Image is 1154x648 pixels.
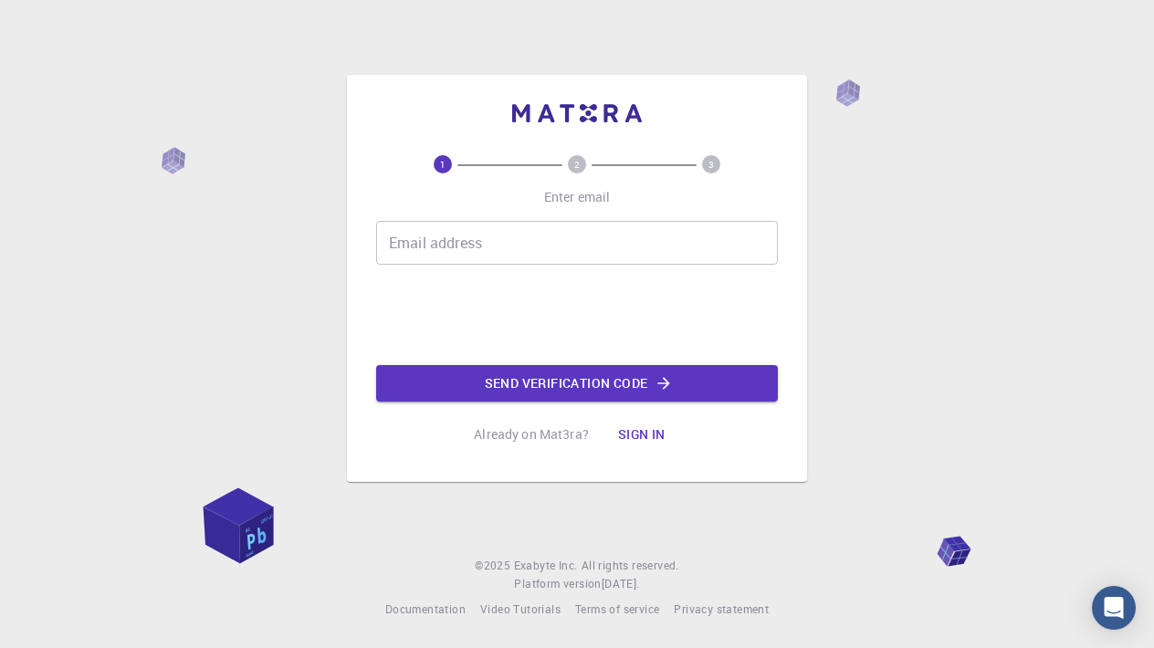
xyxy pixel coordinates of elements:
[514,575,601,593] span: Platform version
[514,558,578,572] span: Exabyte Inc.
[385,601,466,619] a: Documentation
[574,158,580,171] text: 2
[575,601,659,616] span: Terms of service
[385,601,466,616] span: Documentation
[480,601,561,619] a: Video Tutorials
[602,575,640,593] a: [DATE].
[438,279,716,350] iframe: reCAPTCHA
[674,601,769,616] span: Privacy statement
[582,557,679,575] span: All rights reserved.
[514,557,578,575] a: Exabyte Inc.
[602,576,640,591] span: [DATE] .
[376,365,778,402] button: Send verification code
[544,188,611,206] p: Enter email
[1092,586,1136,630] div: Open Intercom Messenger
[440,158,446,171] text: 1
[474,425,589,444] p: Already on Mat3ra?
[475,557,513,575] span: © 2025
[480,601,561,616] span: Video Tutorials
[603,416,680,453] button: Sign in
[708,158,714,171] text: 3
[674,601,769,619] a: Privacy statement
[575,601,659,619] a: Terms of service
